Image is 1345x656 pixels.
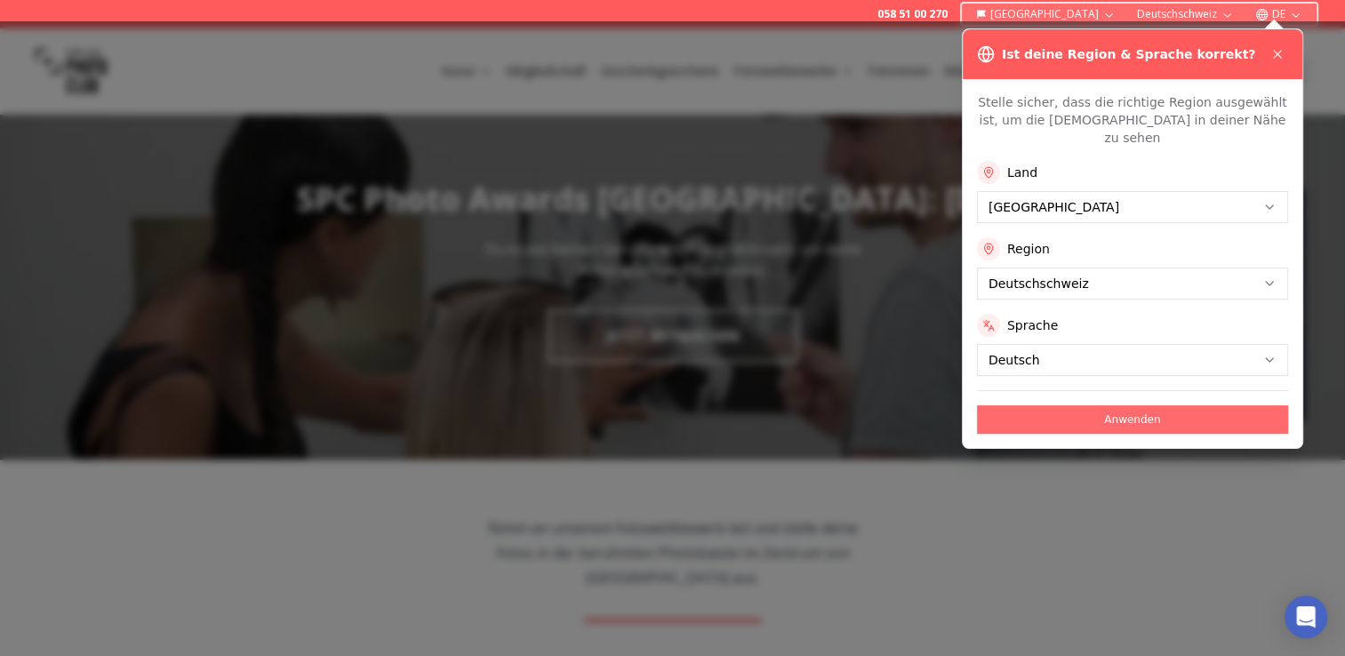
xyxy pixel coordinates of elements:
[1130,4,1241,25] button: Deutschschweiz
[1248,4,1309,25] button: DE
[1007,164,1037,181] label: Land
[969,4,1123,25] button: [GEOGRAPHIC_DATA]
[1007,316,1058,334] label: Sprache
[877,7,948,21] a: 058 51 00 270
[1285,596,1327,638] div: Open Intercom Messenger
[977,93,1288,147] p: Stelle sicher, dass die richtige Region ausgewählt ist, um die [DEMOGRAPHIC_DATA] in deiner Nähe ...
[977,405,1288,434] button: Anwenden
[1007,240,1050,258] label: Region
[1002,45,1255,63] h3: Ist deine Region & Sprache korrekt?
